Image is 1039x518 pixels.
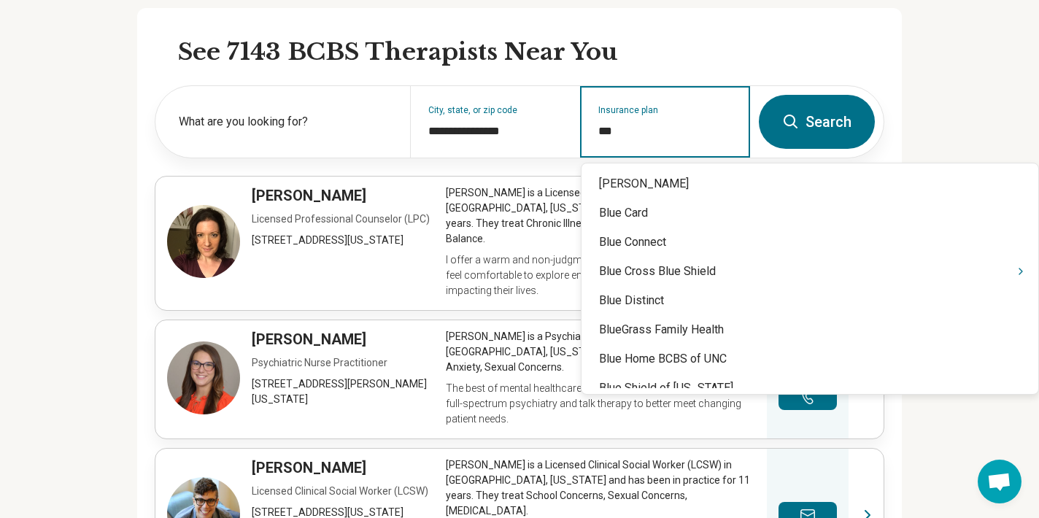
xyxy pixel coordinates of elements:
[582,169,1038,198] div: [PERSON_NAME]
[582,228,1038,257] div: Blue Connect
[582,257,1038,286] div: Blue Cross Blue Shield
[582,315,1038,344] div: BlueGrass Family Health
[779,384,837,410] button: Make a phone call
[582,374,1038,403] div: Blue Shield of [US_STATE]
[978,460,1021,503] div: Open chat
[582,344,1038,374] div: Blue Home BCBS of UNC
[582,198,1038,228] div: Blue Card
[179,113,393,131] label: What are you looking for?
[759,95,875,149] button: Search
[582,286,1038,315] div: Blue Distinct
[178,37,884,68] h2: See 7143 BCBS Therapists Near You
[582,169,1038,388] div: Suggestions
